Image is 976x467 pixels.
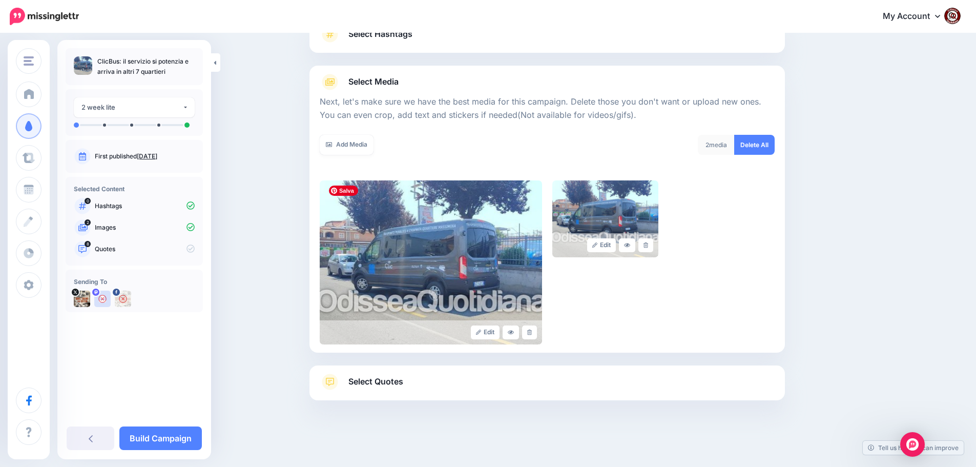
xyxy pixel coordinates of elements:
a: My Account [873,4,961,29]
span: Select Quotes [348,375,403,389]
h4: Selected Content [74,185,195,193]
span: 2 [705,141,709,149]
p: Next, let's make sure we have the best media for this campaign. Delete those you don't want or up... [320,95,775,122]
a: Add Media [320,135,373,155]
p: Hashtags [95,201,195,211]
a: Edit [471,326,500,339]
span: 0 [85,198,91,204]
a: Tell us how we can improve [863,441,964,455]
a: Edit [587,238,616,252]
div: 2 week lite [81,101,182,113]
img: b4ecc62dfcd6daab8658df3fc01069f0_thumb.jpg [74,56,92,75]
p: Images [95,223,195,232]
span: Salva [329,186,358,196]
a: Select Quotes [320,374,775,400]
img: Missinglettr [10,8,79,25]
img: b4ecc62dfcd6daab8658df3fc01069f0_large.jpg [320,180,542,344]
h4: Sending To [74,278,195,286]
a: Delete All [734,135,775,155]
p: ClicBus: il servizio si potenzia e arriva in altri 7 quartieri [97,56,195,77]
a: Select Hashtags [320,26,775,53]
a: Select Media [320,74,775,90]
img: user_default_image.png [94,291,111,307]
img: menu.png [24,56,34,66]
img: fad778e6a5adaf2f991d4f8af1ce7f37_large.jpg [552,180,658,257]
img: uTTNWBrh-84924.jpeg [74,291,90,307]
span: 2 [85,219,91,226]
div: Open Intercom Messenger [900,432,925,457]
a: [DATE] [137,152,157,160]
button: 2 week lite [74,97,195,117]
p: First published [95,152,195,161]
p: Quotes [95,245,195,254]
div: media [698,135,735,155]
div: Select Media [320,90,775,344]
span: Select Media [348,75,399,89]
img: 463453305_2684324355074873_6393692129472495966_n-bsa154739.jpg [115,291,131,307]
span: Select Hashtags [348,27,412,41]
span: 8 [85,241,91,247]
